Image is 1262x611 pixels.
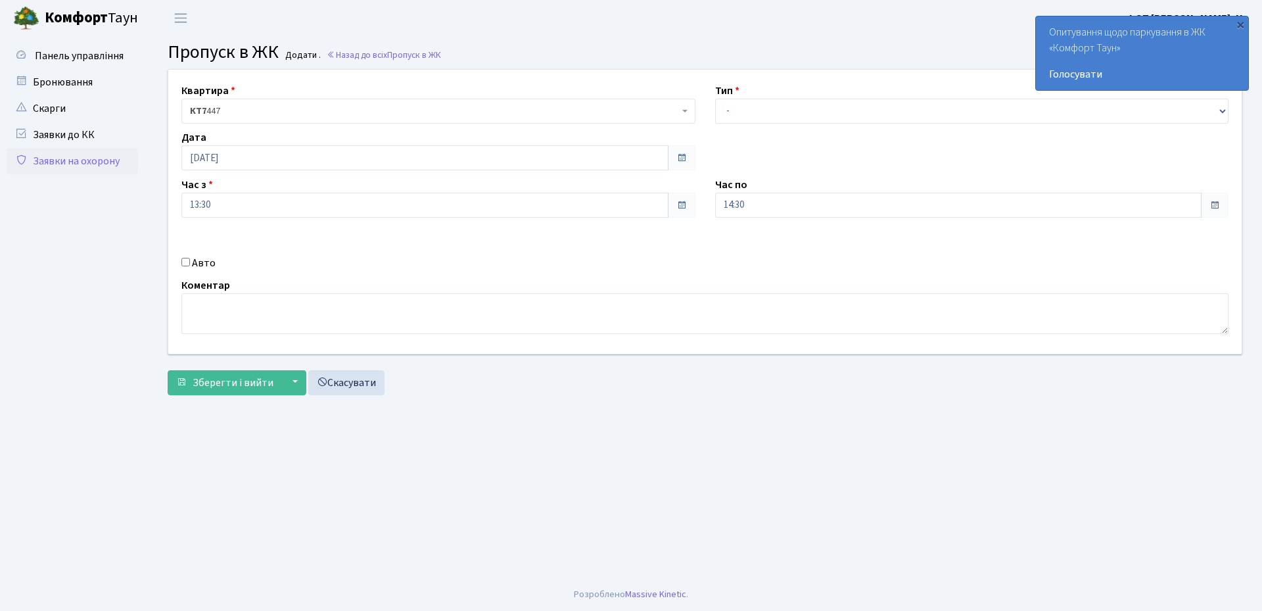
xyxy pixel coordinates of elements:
button: Переключити навігацію [164,7,197,29]
span: Таун [45,7,138,30]
span: Пропуск в ЖК [387,49,441,61]
label: Дата [181,130,206,145]
div: × [1234,18,1247,31]
a: Голосувати [1049,66,1235,82]
span: Пропуск в ЖК [168,39,279,65]
label: Квартира [181,83,235,99]
div: Розроблено . [574,587,688,602]
a: Massive Kinetic [625,587,686,601]
a: Бронювання [7,69,138,95]
label: Коментар [181,278,230,293]
small: Додати . [283,50,321,61]
label: Авто [192,255,216,271]
button: Зберегти і вийти [168,370,282,395]
b: Комфорт [45,7,108,28]
span: <b>КТ7</b>&nbsp;&nbsp;&nbsp;447 [190,105,679,118]
a: Заявки на охорону [7,148,138,174]
label: Час по [715,177,747,193]
label: Час з [181,177,213,193]
a: Скасувати [308,370,385,395]
span: Панель управління [35,49,124,63]
span: <b>КТ7</b>&nbsp;&nbsp;&nbsp;447 [181,99,695,124]
img: logo.png [13,5,39,32]
a: Назад до всіхПропуск в ЖК [327,49,441,61]
div: Опитування щодо паркування в ЖК «Комфорт Таун» [1036,16,1248,90]
span: Зберегти і вийти [193,376,273,390]
b: КТ7 [190,105,206,118]
label: Тип [715,83,739,99]
a: Заявки до КК [7,122,138,148]
a: Панель управління [7,43,138,69]
a: Скарги [7,95,138,122]
a: ФОП [PERSON_NAME]. Н. [1127,11,1246,26]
